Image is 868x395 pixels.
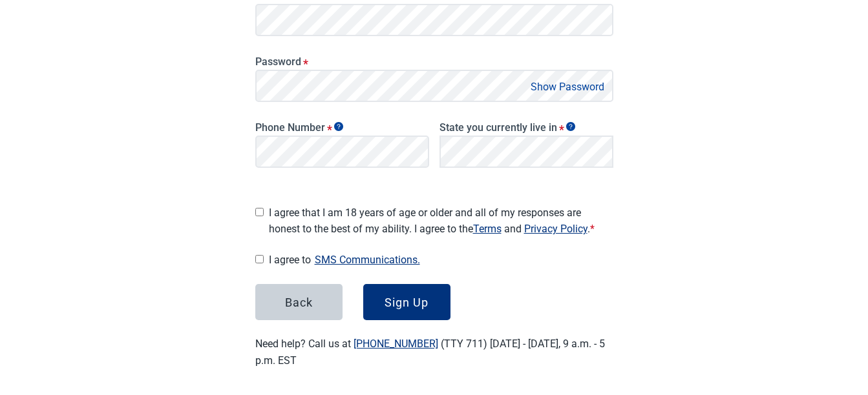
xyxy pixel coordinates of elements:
[255,338,605,366] label: Need help? Call us at (TTY 711) [DATE] - [DATE], 9 a.m. - 5 p.m. EST
[473,223,502,235] a: Read our Terms of Service
[311,251,424,268] button: Show SMS communications details
[439,121,613,134] label: State you currently live in
[354,338,438,350] a: [PHONE_NUMBER]
[527,78,608,96] button: Show Password
[566,122,575,131] span: Show tooltip
[524,223,587,235] a: Read our Privacy Policy
[255,56,613,68] label: Password
[269,205,613,237] span: I agree that I am 18 years of age or older and all of my responses are honest to the best of my a...
[385,296,429,309] div: Sign Up
[255,284,343,320] button: Back
[285,296,313,309] div: Back
[334,122,343,131] span: Show tooltip
[255,121,429,134] label: Phone Number
[269,251,613,268] span: I agree to
[363,284,450,320] button: Sign Up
